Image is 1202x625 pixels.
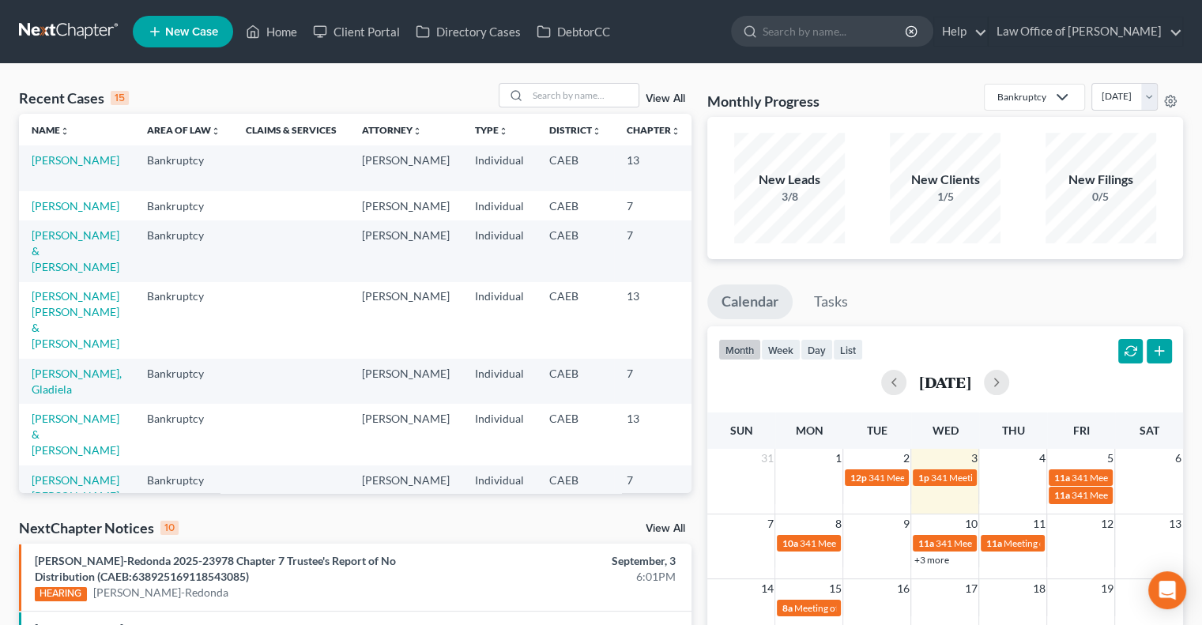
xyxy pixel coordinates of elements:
[462,191,537,220] td: Individual
[833,339,863,360] button: list
[473,553,676,569] div: September, 3
[793,602,1034,614] span: Meeting of Creditors for Cariss Milano & [PERSON_NAME]
[707,92,820,111] h3: Monthly Progress
[462,282,537,359] td: Individual
[19,88,129,107] div: Recent Cases
[528,84,639,107] input: Search by name...
[1072,424,1089,437] span: Fri
[462,465,537,510] td: Individual
[1174,449,1183,468] span: 6
[233,114,349,145] th: Claims & Services
[211,126,220,136] i: unfold_more
[800,284,862,319] a: Tasks
[997,90,1046,104] div: Bankruptcy
[930,472,1168,484] span: 341 Meeting for [PERSON_NAME][GEOGRAPHIC_DATA]
[614,191,693,220] td: 7
[782,602,792,614] span: 8a
[734,171,845,189] div: New Leads
[529,17,618,46] a: DebtorCC
[349,220,462,281] td: [PERSON_NAME]
[93,585,228,601] a: [PERSON_NAME]-Redonda
[1046,171,1156,189] div: New Filings
[1098,579,1114,598] span: 19
[35,554,396,583] a: [PERSON_NAME]-Redonda 2025-23978 Chapter 7 Trustee's Report of No Distribution (CAEB:638925169118...
[895,579,910,598] span: 16
[765,514,774,533] span: 7
[763,17,907,46] input: Search by name...
[1031,579,1046,598] span: 18
[627,124,680,136] a: Chapterunfold_more
[592,126,601,136] i: unfold_more
[349,191,462,220] td: [PERSON_NAME]
[934,17,987,46] a: Help
[32,473,119,503] a: [PERSON_NAME] [PERSON_NAME]
[32,289,119,350] a: [PERSON_NAME] [PERSON_NAME] & [PERSON_NAME]
[614,404,693,465] td: 13
[868,472,1076,484] span: 341 Meeting for Cariss Milano & [PERSON_NAME]
[671,126,680,136] i: unfold_more
[734,189,845,205] div: 3/8
[901,449,910,468] span: 2
[646,523,685,534] a: View All
[537,191,614,220] td: CAEB
[32,199,119,213] a: [PERSON_NAME]
[549,124,601,136] a: Districtunfold_more
[614,465,693,510] td: 7
[935,537,1077,549] span: 341 Meeting for [PERSON_NAME]
[349,359,462,404] td: [PERSON_NAME]
[462,145,537,190] td: Individual
[1037,449,1046,468] span: 4
[707,284,793,319] a: Calendar
[462,404,537,465] td: Individual
[537,404,614,465] td: CAEB
[919,374,971,390] h2: [DATE]
[963,514,978,533] span: 10
[475,124,508,136] a: Typeunfold_more
[305,17,408,46] a: Client Portal
[729,424,752,437] span: Sun
[362,124,422,136] a: Attorneyunfold_more
[932,424,958,437] span: Wed
[718,339,761,360] button: month
[963,579,978,598] span: 17
[1098,514,1114,533] span: 12
[537,465,614,510] td: CAEB
[867,424,887,437] span: Tue
[134,220,233,281] td: Bankruptcy
[614,359,693,404] td: 7
[134,145,233,190] td: Bankruptcy
[1046,189,1156,205] div: 0/5
[761,339,801,360] button: week
[35,587,87,601] div: HEARING
[801,339,833,360] button: day
[646,93,685,104] a: View All
[537,282,614,359] td: CAEB
[473,569,676,585] div: 6:01PM
[890,189,1000,205] div: 1/5
[799,537,941,549] span: 341 Meeting for [PERSON_NAME]
[134,191,233,220] td: Bankruptcy
[1053,489,1069,501] span: 11a
[901,514,910,533] span: 9
[914,554,948,566] a: +3 more
[827,579,842,598] span: 15
[1105,449,1114,468] span: 5
[1053,472,1069,484] span: 11a
[32,153,119,167] a: [PERSON_NAME]
[985,537,1001,549] span: 11a
[134,404,233,465] td: Bankruptcy
[1031,514,1046,533] span: 11
[833,514,842,533] span: 8
[60,126,70,136] i: unfold_more
[759,579,774,598] span: 14
[349,465,462,510] td: [PERSON_NAME]
[19,518,179,537] div: NextChapter Notices
[890,171,1000,189] div: New Clients
[795,424,823,437] span: Mon
[111,91,129,105] div: 15
[462,359,537,404] td: Individual
[1167,514,1183,533] span: 13
[537,145,614,190] td: CAEB
[32,412,119,457] a: [PERSON_NAME] & [PERSON_NAME]
[850,472,866,484] span: 12p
